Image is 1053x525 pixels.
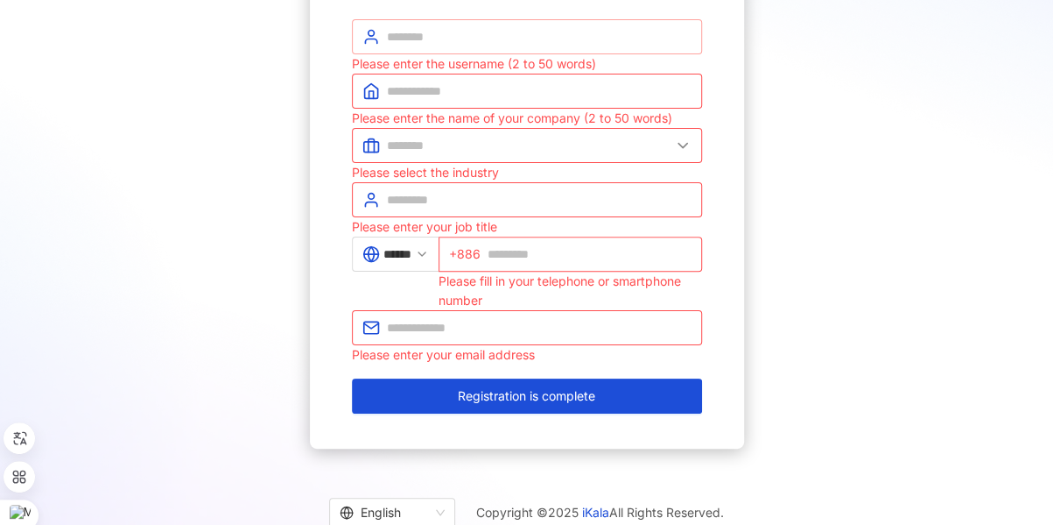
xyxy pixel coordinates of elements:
div: Please enter the name of your company (2 to 50 words) [352,109,702,128]
span: +886 [449,245,481,264]
button: Registration is complete [352,379,702,414]
div: Please enter your email address [352,345,702,365]
a: iKala [582,505,609,520]
div: Please fill in your telephone or smartphone number [439,272,702,310]
div: Please enter your job title [352,217,702,237]
span: Registration is complete [458,389,595,403]
span: Copyright © 2025 All Rights Reserved. [476,502,724,523]
div: Please enter the username (2 to 50 words) [352,54,702,74]
div: Please select the industry [352,163,702,182]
